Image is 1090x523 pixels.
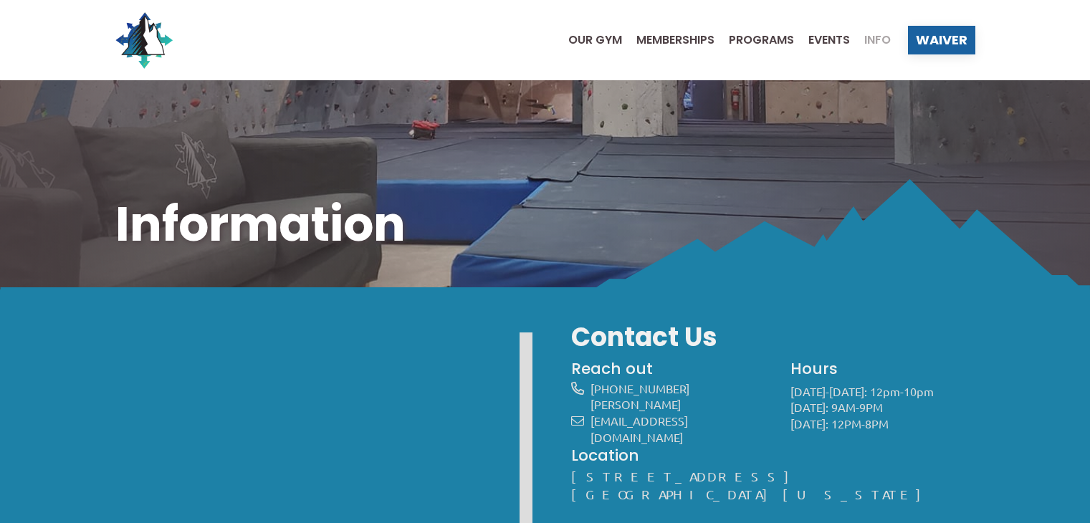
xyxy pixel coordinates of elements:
[554,34,622,46] a: Our Gym
[808,34,850,46] span: Events
[568,34,622,46] span: Our Gym
[790,383,975,432] p: [DATE]-[DATE]: 12pm-10pm [DATE]: 9AM-9PM [DATE]: 12PM-8PM
[636,34,714,46] span: Memberships
[115,11,173,69] img: North Wall Logo
[571,469,936,502] a: [STREET_ADDRESS][GEOGRAPHIC_DATA][US_STATE]
[571,320,975,355] h3: Contact Us
[714,34,794,46] a: Programs
[794,34,850,46] a: Events
[790,358,975,380] h4: Hours
[864,34,891,46] span: Info
[916,34,967,47] span: Waiver
[591,381,689,395] a: [PHONE_NUMBER]
[591,397,688,443] a: [PERSON_NAME][EMAIL_ADDRESS][DOMAIN_NAME]
[571,358,767,380] h4: Reach out
[850,34,891,46] a: Info
[622,34,714,46] a: Memberships
[908,26,975,54] a: Waiver
[729,34,794,46] span: Programs
[571,445,975,466] h4: Location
